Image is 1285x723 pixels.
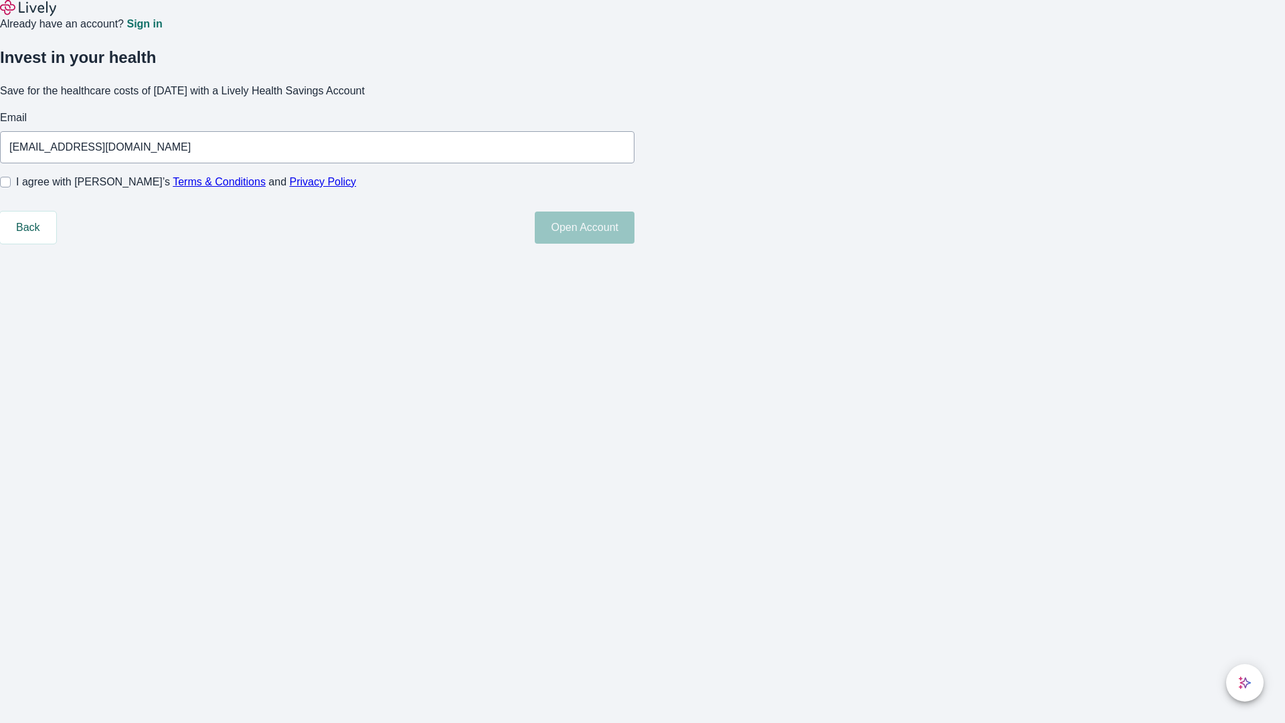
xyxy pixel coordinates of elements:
a: Privacy Policy [290,176,357,187]
button: chat [1226,664,1264,702]
a: Terms & Conditions [173,176,266,187]
svg: Lively AI Assistant [1238,676,1252,690]
span: I agree with [PERSON_NAME]’s and [16,174,356,190]
a: Sign in [126,19,162,29]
